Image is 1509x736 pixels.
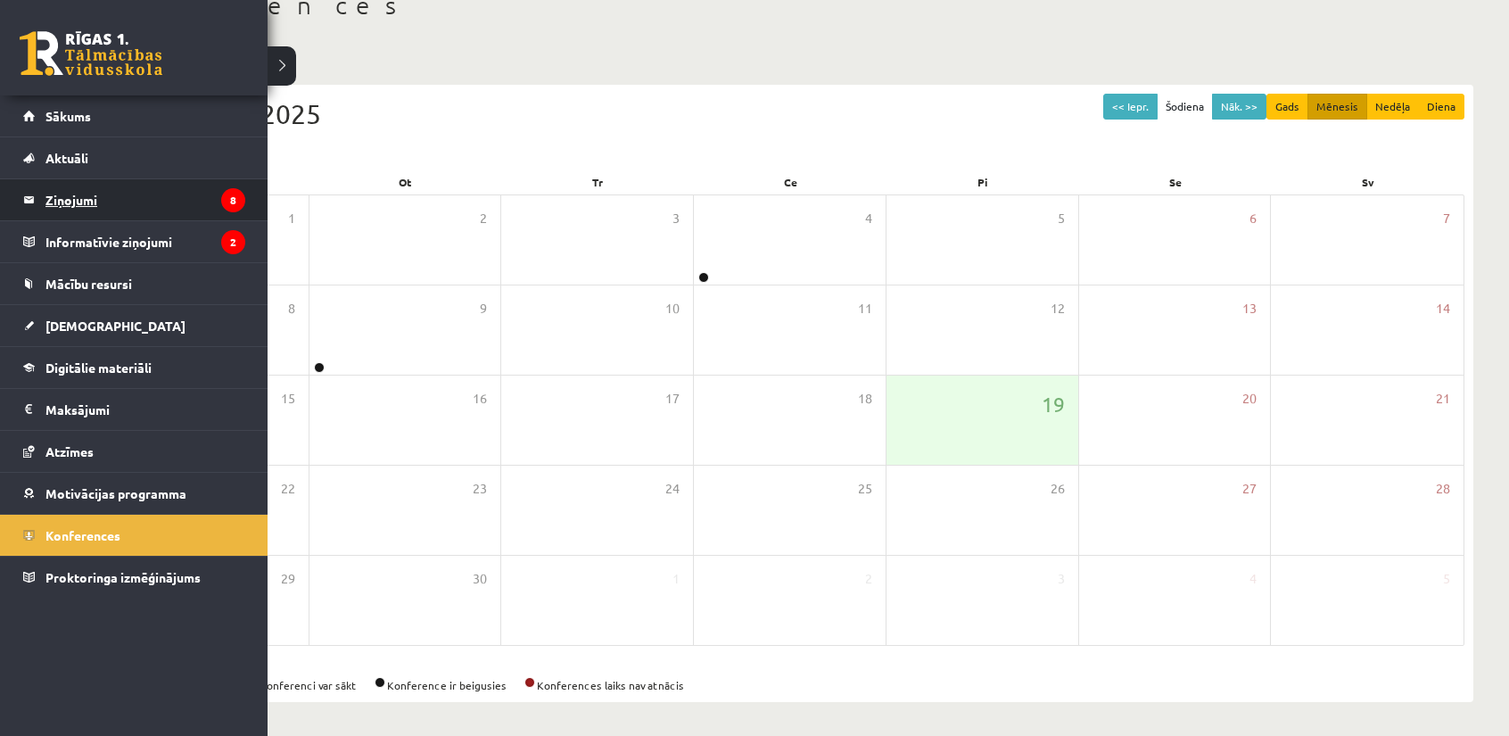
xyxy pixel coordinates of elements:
a: Digitālie materiāli [23,347,245,388]
span: 1 [288,209,295,228]
a: Proktoringa izmēģinājums [23,557,245,598]
span: 25 [858,479,872,499]
span: Digitālie materiāli [45,360,152,376]
div: Septembris 2025 [116,94,1464,134]
span: 8 [288,299,295,318]
a: Rīgas 1. Tālmācības vidusskola [20,31,162,76]
span: [DEMOGRAPHIC_DATA] [45,318,186,334]
legend: Maksājumi [45,389,245,430]
div: Pi [886,170,1079,194]
a: Motivācijas programma [23,473,245,514]
span: 30 [473,569,487,589]
button: Mēnesis [1307,94,1367,120]
i: 8 [221,188,245,212]
a: Konferences [23,515,245,556]
span: 14 [1436,299,1450,318]
span: 6 [1249,209,1257,228]
button: Nedēļa [1366,94,1419,120]
span: 2 [480,209,487,228]
span: Mācību resursi [45,276,132,292]
button: Gads [1266,94,1308,120]
a: Atzīmes [23,431,245,472]
span: 10 [665,299,680,318]
span: 4 [865,209,872,228]
span: 16 [473,389,487,409]
div: Ot [309,170,501,194]
span: 12 [1051,299,1065,318]
span: 5 [1443,569,1450,589]
button: << Iepr. [1103,94,1158,120]
legend: Informatīvie ziņojumi [45,221,245,262]
button: Nāk. >> [1212,94,1266,120]
span: 28 [1436,479,1450,499]
div: Tr [501,170,694,194]
div: Konference ir aktīva Konferenci var sākt Konference ir beigusies Konferences laiks nav atnācis [116,677,1464,693]
span: 15 [281,389,295,409]
span: 18 [858,389,872,409]
a: Maksājumi [23,389,245,430]
span: 9 [480,299,487,318]
span: 1 [672,569,680,589]
div: Sv [1272,170,1464,194]
span: 19 [1042,389,1065,419]
span: Aktuāli [45,150,88,166]
button: Šodiena [1157,94,1213,120]
span: 29 [281,569,295,589]
span: 3 [672,209,680,228]
legend: Ziņojumi [45,179,245,220]
span: 17 [665,389,680,409]
span: 27 [1242,479,1257,499]
span: 13 [1242,299,1257,318]
span: 4 [1249,569,1257,589]
div: Ce [694,170,886,194]
a: Aktuāli [23,137,245,178]
span: Motivācijas programma [45,485,186,501]
span: Proktoringa izmēģinājums [45,569,201,585]
span: 24 [665,479,680,499]
span: 3 [1058,569,1065,589]
a: Informatīvie ziņojumi2 [23,221,245,262]
a: Mācību resursi [23,263,245,304]
span: 2 [865,569,872,589]
span: Sākums [45,108,91,124]
span: 20 [1242,389,1257,409]
span: 7 [1443,209,1450,228]
span: 21 [1436,389,1450,409]
span: 11 [858,299,872,318]
i: 2 [221,230,245,254]
span: 23 [473,479,487,499]
span: Atzīmes [45,443,94,459]
span: 26 [1051,479,1065,499]
span: 5 [1058,209,1065,228]
div: Se [1079,170,1272,194]
a: Sākums [23,95,245,136]
span: Konferences [45,527,120,543]
a: [DEMOGRAPHIC_DATA] [23,305,245,346]
span: 22 [281,479,295,499]
a: Ziņojumi8 [23,179,245,220]
button: Diena [1418,94,1464,120]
